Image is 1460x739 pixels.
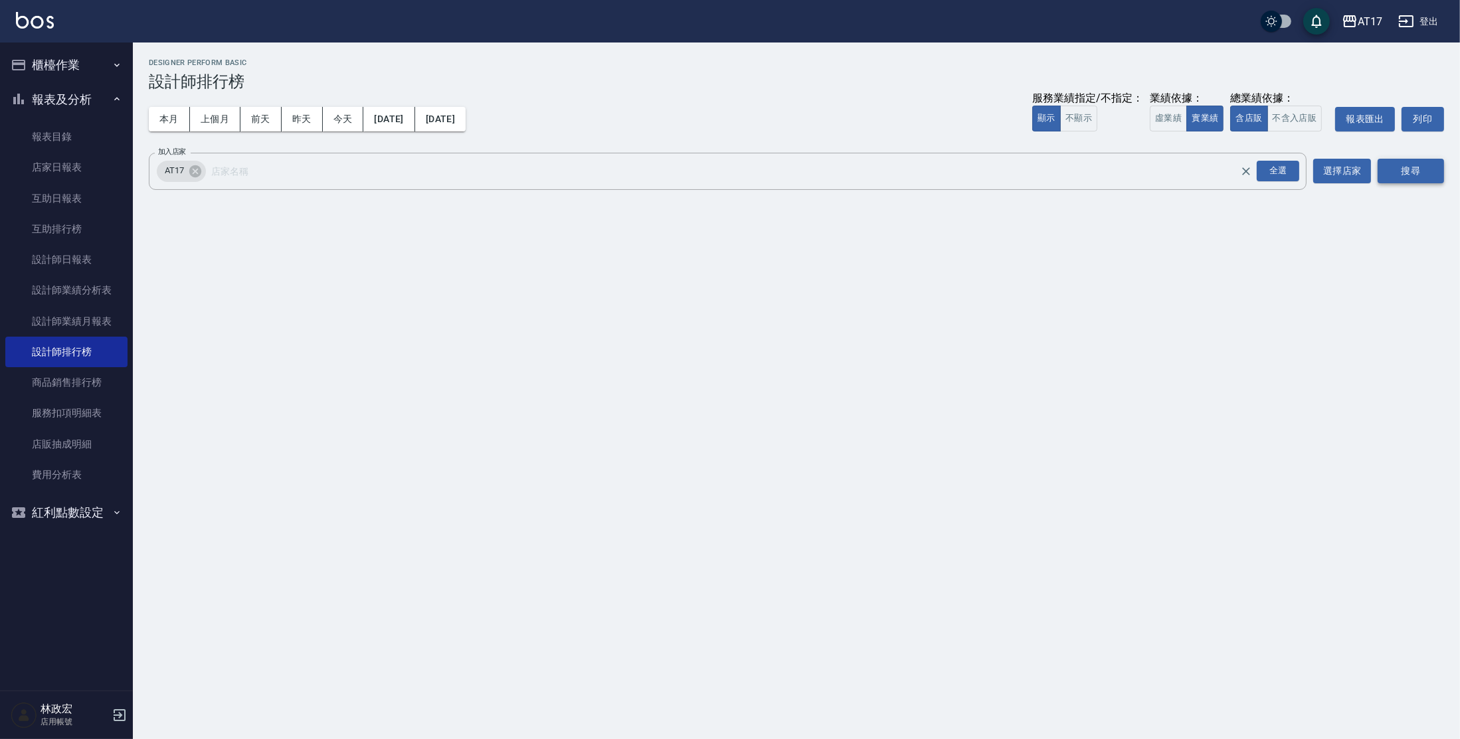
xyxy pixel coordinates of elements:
a: 店販抽成明細 [5,429,128,459]
div: AT17 [157,161,206,182]
a: 服務扣項明細表 [5,398,128,428]
a: 費用分析表 [5,459,128,490]
a: 互助日報表 [5,183,128,214]
h2: Designer Perform Basic [149,58,1444,67]
img: Logo [16,12,54,29]
button: 含店販 [1230,106,1267,131]
button: save [1303,8,1330,35]
div: 服務業績指定/不指定： [1032,92,1143,106]
a: 店家日報表 [5,152,128,183]
h5: 林政宏 [41,702,108,716]
p: 店用帳號 [41,716,108,728]
a: 設計師日報表 [5,244,128,275]
div: 總業績依據： [1230,92,1328,106]
button: [DATE] [363,107,414,131]
button: 本月 [149,107,190,131]
button: [DATE] [415,107,466,131]
button: 櫃檯作業 [5,48,128,82]
button: 不顯示 [1060,106,1097,131]
button: 前天 [240,107,282,131]
button: 上個月 [190,107,240,131]
button: AT17 [1336,8,1388,35]
button: 選擇店家 [1313,159,1371,183]
a: 報表目錄 [5,122,128,152]
button: 搜尋 [1378,159,1444,183]
a: 設計師業績月報表 [5,306,128,337]
div: 業績依據： [1150,92,1224,106]
a: 設計師業績分析表 [5,275,128,305]
div: AT17 [1358,13,1382,30]
button: Open [1254,158,1302,184]
a: 商品銷售排行榜 [5,367,128,398]
input: 店家名稱 [208,159,1264,183]
button: 登出 [1393,9,1444,34]
button: 昨天 [282,107,323,131]
button: 列印 [1402,107,1444,131]
label: 加入店家 [158,147,186,157]
h3: 設計師排行榜 [149,72,1444,91]
button: 顯示 [1032,106,1061,131]
img: Person [11,702,37,728]
a: 互助排行榜 [5,214,128,244]
div: 全選 [1257,161,1299,181]
button: 報表及分析 [5,82,128,117]
button: 虛業績 [1150,106,1187,131]
span: AT17 [157,164,192,177]
button: 報表匯出 [1335,107,1395,131]
a: 設計師排行榜 [5,337,128,367]
button: 不含入店販 [1267,106,1323,131]
button: Clear [1237,162,1255,181]
button: 紅利點數設定 [5,495,128,530]
button: 實業績 [1186,106,1224,131]
button: 今天 [323,107,364,131]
